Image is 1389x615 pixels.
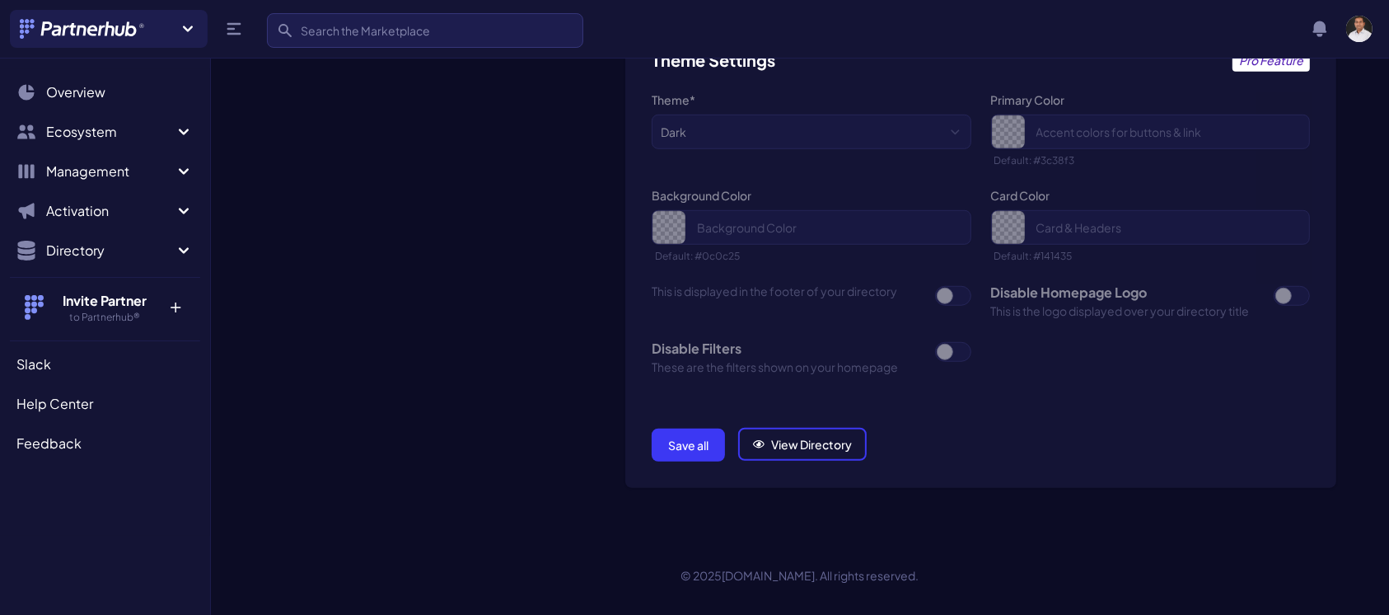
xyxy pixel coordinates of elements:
h4: Invite Partner [52,291,158,311]
button: Activation [10,195,200,228]
span: Ecosystem [46,122,174,142]
span: Activation [46,201,174,221]
a: View Directory [738,428,867,461]
span: Help Center [16,394,93,414]
h5: to Partnerhub® [52,311,158,324]
span: Management [46,162,174,181]
h3: Theme Settings [652,49,775,72]
span: Feedback [16,434,82,453]
p: © 2025 . All rights reserved. [211,567,1389,584]
button: Save all [652,429,725,462]
a: [DOMAIN_NAME] [723,568,816,583]
button: Ecosystem [10,115,200,148]
span: Slack [16,354,51,374]
span: Overview [46,82,105,102]
button: Management [10,155,200,188]
button: Directory [10,234,200,267]
input: Search the Marketplace [267,13,583,48]
img: Partnerhub® Logo [20,19,146,39]
button: Invite Partner to Partnerhub® + [10,277,200,337]
a: Pro Feature [1232,49,1310,72]
img: user photo [1346,16,1373,42]
p: + [158,291,194,317]
a: Overview [10,76,200,109]
a: Help Center [10,387,200,420]
a: Slack [10,348,200,381]
span: Directory [46,241,174,261]
a: Feedback [10,427,200,460]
